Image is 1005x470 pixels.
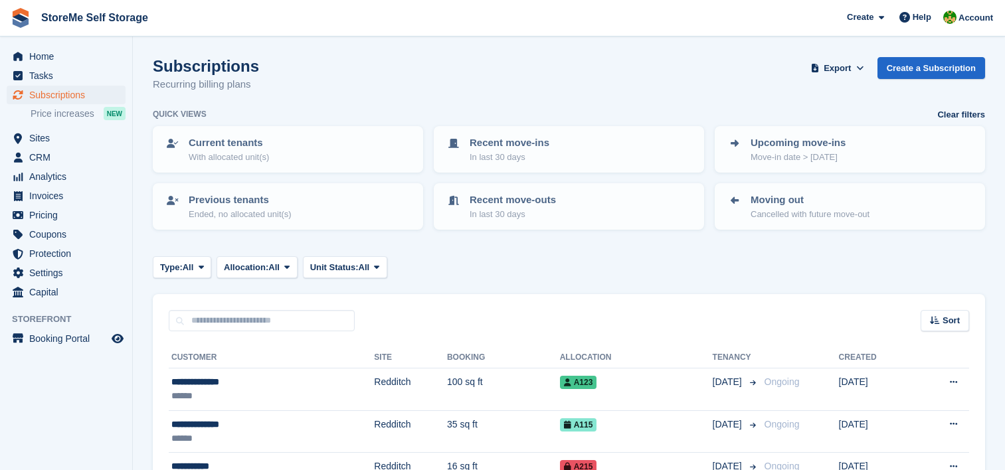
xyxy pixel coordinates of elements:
[110,331,126,347] a: Preview store
[751,135,846,151] p: Upcoming move-ins
[470,193,556,208] p: Recent move-outs
[31,106,126,121] a: Price increases NEW
[183,261,194,274] span: All
[435,185,703,228] a: Recent move-outs In last 30 days
[470,151,549,164] p: In last 30 days
[7,148,126,167] a: menu
[29,86,109,104] span: Subscriptions
[160,261,183,274] span: Type:
[153,77,259,92] p: Recurring billing plans
[29,148,109,167] span: CRM
[447,368,560,411] td: 100 sq ft
[7,86,126,104] a: menu
[7,187,126,205] a: menu
[29,225,109,244] span: Coupons
[359,261,370,274] span: All
[12,313,132,326] span: Storefront
[154,127,422,171] a: Current tenants With allocated unit(s)
[7,283,126,301] a: menu
[374,368,447,411] td: Redditch
[189,208,292,221] p: Ended, no allocated unit(s)
[765,419,800,430] span: Ongoing
[716,127,984,171] a: Upcoming move-ins Move-in date > [DATE]
[189,193,292,208] p: Previous tenants
[29,66,109,85] span: Tasks
[7,225,126,244] a: menu
[169,347,374,368] th: Customer
[943,314,960,327] span: Sort
[447,347,560,368] th: Booking
[913,11,931,24] span: Help
[877,57,985,79] a: Create a Subscription
[7,244,126,263] a: menu
[29,47,109,66] span: Home
[29,167,109,186] span: Analytics
[7,66,126,85] a: menu
[154,185,422,228] a: Previous tenants Ended, no allocated unit(s)
[310,261,359,274] span: Unit Status:
[29,206,109,224] span: Pricing
[153,256,211,278] button: Type: All
[808,57,867,79] button: Export
[268,261,280,274] span: All
[765,376,800,387] span: Ongoing
[847,11,873,24] span: Create
[7,167,126,186] a: menu
[447,410,560,453] td: 35 sq ft
[29,244,109,263] span: Protection
[29,264,109,282] span: Settings
[303,256,387,278] button: Unit Status: All
[29,129,109,147] span: Sites
[824,62,851,75] span: Export
[713,418,745,431] span: [DATE]
[29,187,109,205] span: Invoices
[839,347,914,368] th: Created
[435,127,703,171] a: Recent move-ins In last 30 days
[7,129,126,147] a: menu
[839,368,914,411] td: [DATE]
[716,185,984,228] a: Moving out Cancelled with future move-out
[959,11,993,25] span: Account
[470,135,549,151] p: Recent move-ins
[7,206,126,224] a: menu
[153,108,207,120] h6: Quick views
[189,135,269,151] p: Current tenants
[7,47,126,66] a: menu
[470,208,556,221] p: In last 30 days
[839,410,914,453] td: [DATE]
[751,208,869,221] p: Cancelled with future move-out
[713,375,745,389] span: [DATE]
[153,57,259,75] h1: Subscriptions
[560,347,713,368] th: Allocation
[189,151,269,164] p: With allocated unit(s)
[751,151,846,164] p: Move-in date > [DATE]
[217,256,298,278] button: Allocation: All
[11,8,31,28] img: stora-icon-8386f47178a22dfd0bd8f6a31ec36ba5ce8667c1dd55bd0f319d3a0aa187defe.svg
[937,108,985,121] a: Clear filters
[31,108,94,120] span: Price increases
[713,347,759,368] th: Tenancy
[7,329,126,348] a: menu
[374,410,447,453] td: Redditch
[7,264,126,282] a: menu
[751,193,869,208] p: Moving out
[374,347,447,368] th: Site
[29,283,109,301] span: Capital
[943,11,957,24] img: StorMe
[29,329,109,348] span: Booking Portal
[36,7,153,29] a: StoreMe Self Storage
[104,107,126,120] div: NEW
[560,418,597,431] span: A115
[560,376,597,389] span: A123
[224,261,268,274] span: Allocation:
